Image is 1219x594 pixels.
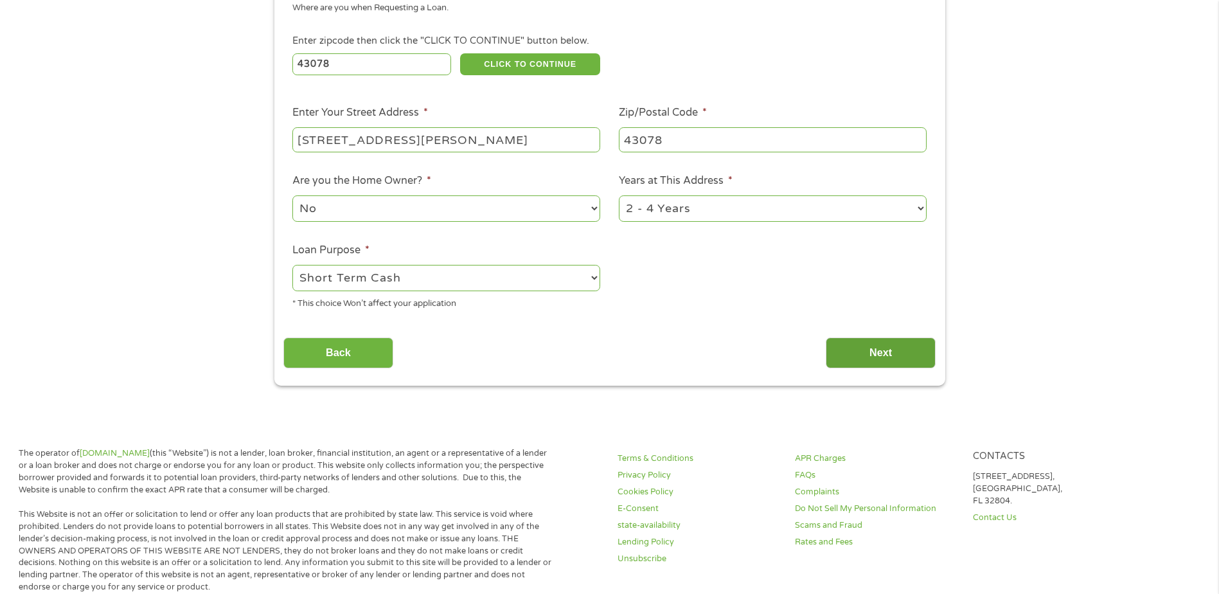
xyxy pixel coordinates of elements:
input: Next [826,337,936,369]
input: 1 Main Street [292,127,600,152]
label: Loan Purpose [292,244,369,257]
a: state-availability [618,519,779,532]
button: CLICK TO CONTINUE [460,53,600,75]
a: Unsubscribe [618,553,779,565]
label: Are you the Home Owner? [292,174,431,188]
a: Contact Us [973,512,1135,524]
div: * This choice Won’t affect your application [292,293,600,310]
label: Enter Your Street Address [292,106,428,120]
a: FAQs [795,469,957,482]
a: E-Consent [618,503,779,515]
a: Terms & Conditions [618,453,779,465]
a: Do Not Sell My Personal Information [795,503,957,515]
p: This Website is not an offer or solicitation to lend or offer any loan products that are prohibit... [19,509,552,593]
input: Enter Zipcode (e.g 01510) [292,53,451,75]
a: [DOMAIN_NAME] [80,448,150,458]
a: APR Charges [795,453,957,465]
div: Enter zipcode then click the "CLICK TO CONTINUE" button below. [292,34,926,48]
a: Rates and Fees [795,536,957,548]
a: Complaints [795,486,957,498]
h4: Contacts [973,451,1135,463]
div: Where are you when Requesting a Loan. [292,2,917,15]
p: [STREET_ADDRESS], [GEOGRAPHIC_DATA], FL 32804. [973,471,1135,507]
label: Years at This Address [619,174,733,188]
label: Zip/Postal Code [619,106,707,120]
a: Privacy Policy [618,469,779,482]
a: Lending Policy [618,536,779,548]
input: Back [283,337,393,369]
a: Cookies Policy [618,486,779,498]
p: The operator of (this “Website”) is not a lender, loan broker, financial institution, an agent or... [19,447,552,496]
a: Scams and Fraud [795,519,957,532]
